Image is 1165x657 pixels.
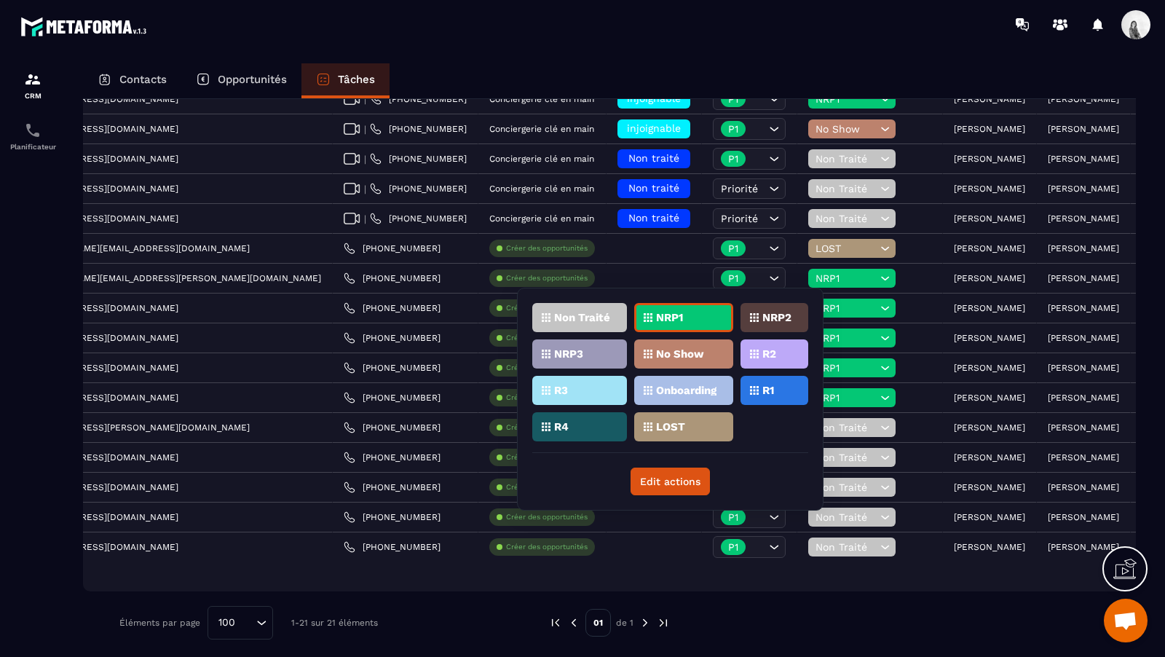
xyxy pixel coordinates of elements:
[506,273,588,283] p: Créer des opportunités
[506,542,588,552] p: Créer des opportunités
[370,93,467,105] a: [PHONE_NUMBER]
[1048,333,1119,343] p: [PERSON_NAME]
[657,616,670,629] img: next
[954,422,1025,433] p: [PERSON_NAME]
[815,541,877,553] span: Non Traité
[119,618,200,628] p: Éléments par page
[370,153,467,165] a: [PHONE_NUMBER]
[364,184,366,194] span: |
[364,94,366,105] span: |
[815,362,877,374] span: NRP1
[344,422,441,433] a: [PHONE_NUMBER]
[344,481,441,493] a: [PHONE_NUMBER]
[815,183,877,194] span: Non Traité
[815,332,877,344] span: NRP1
[954,542,1025,552] p: [PERSON_NAME]
[554,385,568,396] p: R3
[4,92,62,100] p: CRM
[815,153,877,165] span: Non Traité
[1048,482,1119,492] p: [PERSON_NAME]
[954,184,1025,194] p: [PERSON_NAME]
[728,542,738,552] p: P1
[815,302,877,314] span: NRP1
[954,94,1025,104] p: [PERSON_NAME]
[728,154,738,164] p: P1
[815,481,877,493] span: Non Traité
[815,272,877,284] span: NRP1
[344,511,441,523] a: [PHONE_NUMBER]
[954,333,1025,343] p: [PERSON_NAME]
[1048,273,1119,283] p: [PERSON_NAME]
[554,312,610,323] p: Non Traité
[1048,363,1119,373] p: [PERSON_NAME]
[627,122,681,134] span: injoignable
[567,616,580,629] img: prev
[656,349,704,359] p: No Show
[815,392,877,404] span: NRP1
[728,273,738,283] p: P1
[20,13,151,40] img: logo
[506,452,588,463] p: Créer des opportunités
[489,154,594,164] p: Conciergerie clé en main
[728,512,738,522] p: P1
[344,243,441,254] a: [PHONE_NUMBER]
[24,122,42,139] img: scheduler
[213,615,240,631] span: 100
[181,63,301,98] a: Opportunités
[370,213,467,224] a: [PHONE_NUMBER]
[1048,303,1119,313] p: [PERSON_NAME]
[815,243,877,254] span: LOST
[616,617,633,629] p: de 1
[24,71,42,88] img: formation
[1048,422,1119,433] p: [PERSON_NAME]
[721,183,758,194] span: Priorité
[815,123,877,135] span: No Show
[506,243,588,253] p: Créer des opportunités
[489,124,594,134] p: Conciergerie clé en main
[506,363,588,373] p: Créer des opportunités
[489,184,594,194] p: Conciergerie clé en main
[1048,94,1119,104] p: [PERSON_NAME]
[338,73,375,86] p: Tâches
[506,333,588,343] p: Créer des opportunités
[1048,184,1119,194] p: [PERSON_NAME]
[1048,243,1119,253] p: [PERSON_NAME]
[1048,542,1119,552] p: [PERSON_NAME]
[656,422,685,432] p: LOST
[364,213,366,224] span: |
[4,143,62,151] p: Planificateur
[656,312,683,323] p: NRP1
[344,362,441,374] a: [PHONE_NUMBER]
[506,512,588,522] p: Créer des opportunités
[628,152,679,164] span: Non traité
[240,615,253,631] input: Search for option
[301,63,390,98] a: Tâches
[1104,599,1148,642] div: Ouvrir le chat
[4,60,62,111] a: formationformationCRM
[954,452,1025,463] p: [PERSON_NAME]
[344,332,441,344] a: [PHONE_NUMBER]
[554,349,583,359] p: NRP3
[585,609,611,637] p: 01
[728,94,738,104] p: P1
[815,422,877,433] span: Non Traité
[554,422,569,432] p: R4
[1048,124,1119,134] p: [PERSON_NAME]
[1048,393,1119,403] p: [PERSON_NAME]
[344,452,441,463] a: [PHONE_NUMBER]
[370,123,467,135] a: [PHONE_NUMBER]
[489,94,594,104] p: Conciergerie clé en main
[721,213,758,224] span: Priorité
[631,468,710,495] button: Edit actions
[815,511,877,523] span: Non Traité
[728,243,738,253] p: P1
[954,154,1025,164] p: [PERSON_NAME]
[218,73,287,86] p: Opportunités
[291,618,378,628] p: 1-21 sur 21 éléments
[489,213,594,224] p: Conciergerie clé en main
[815,213,877,224] span: Non Traité
[815,93,877,105] span: NRP1
[762,349,776,359] p: R2
[506,422,588,433] p: Créer des opportunités
[1048,154,1119,164] p: [PERSON_NAME]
